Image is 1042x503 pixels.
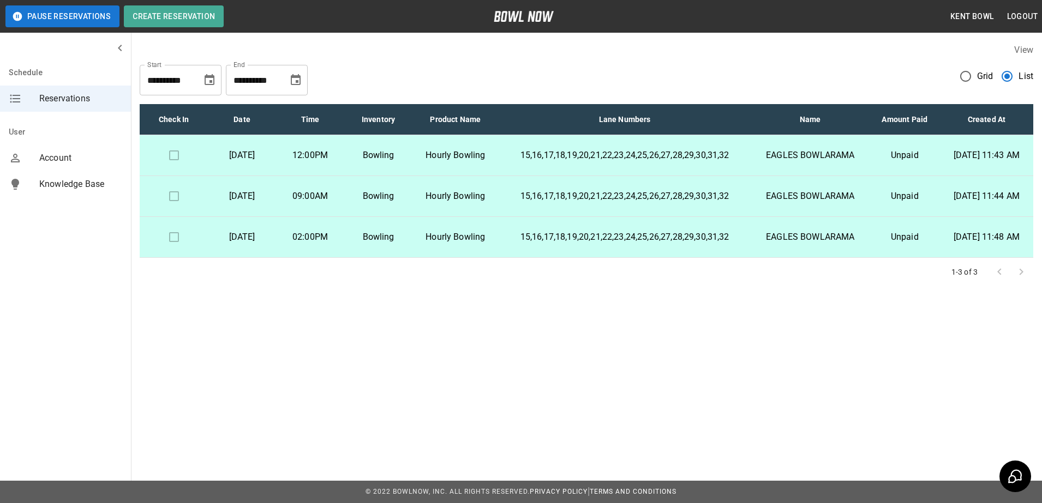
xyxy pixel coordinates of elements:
a: Terms and Conditions [590,488,676,495]
p: 12:00PM [285,149,336,162]
button: Create Reservation [124,5,224,27]
p: EAGLES BOWLARAMA [760,190,861,203]
button: Kent Bowl [946,7,998,27]
label: View [1014,45,1033,55]
p: EAGLES BOWLARAMA [760,231,861,244]
button: Choose date, selected date is Dec 31, 2025 [285,69,307,91]
th: Product Name [412,104,499,135]
p: 15,16,17,18,19,20,21,22,23,24,25,26,27,28,29,30,31,32 [507,190,742,203]
p: [DATE] [217,190,267,203]
button: Choose date, selected date is Dec 1, 2025 [199,69,220,91]
span: Account [39,151,122,165]
th: Check In [140,104,208,135]
p: EAGLES BOWLARAMA [760,149,861,162]
span: Grid [977,70,993,83]
th: Inventory [344,104,412,135]
p: Unpaid [878,190,931,203]
p: Bowling [353,149,404,162]
p: Hourly Bowling [421,190,490,203]
p: [DATE] 11:44 AM [949,190,1025,203]
p: 02:00PM [285,231,336,244]
p: [DATE] 11:43 AM [949,149,1025,162]
th: Date [208,104,276,135]
p: 09:00AM [285,190,336,203]
th: Time [276,104,344,135]
p: Bowling [353,231,404,244]
p: [DATE] 11:48 AM [949,231,1025,244]
th: Name [751,104,870,135]
span: Knowledge Base [39,178,122,191]
button: Logout [1003,7,1042,27]
p: Bowling [353,190,404,203]
p: Unpaid [878,149,931,162]
p: [DATE] [217,231,267,244]
span: List [1019,70,1033,83]
p: 15,16,17,18,19,20,21,22,23,24,25,26,27,28,29,30,31,32 [507,149,742,162]
th: Amount Paid [870,104,940,135]
a: Privacy Policy [530,488,588,495]
p: Hourly Bowling [421,231,490,244]
img: logo [494,11,554,22]
th: Lane Numbers [499,104,751,135]
p: Unpaid [878,231,931,244]
p: [DATE] [217,149,267,162]
span: © 2022 BowlNow, Inc. All Rights Reserved. [366,488,530,495]
th: Created At [940,104,1033,135]
p: 1-3 of 3 [951,266,978,277]
p: 15,16,17,18,19,20,21,22,23,24,25,26,27,28,29,30,31,32 [507,231,742,244]
button: Pause Reservations [5,5,119,27]
span: Reservations [39,92,122,105]
p: Hourly Bowling [421,149,490,162]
